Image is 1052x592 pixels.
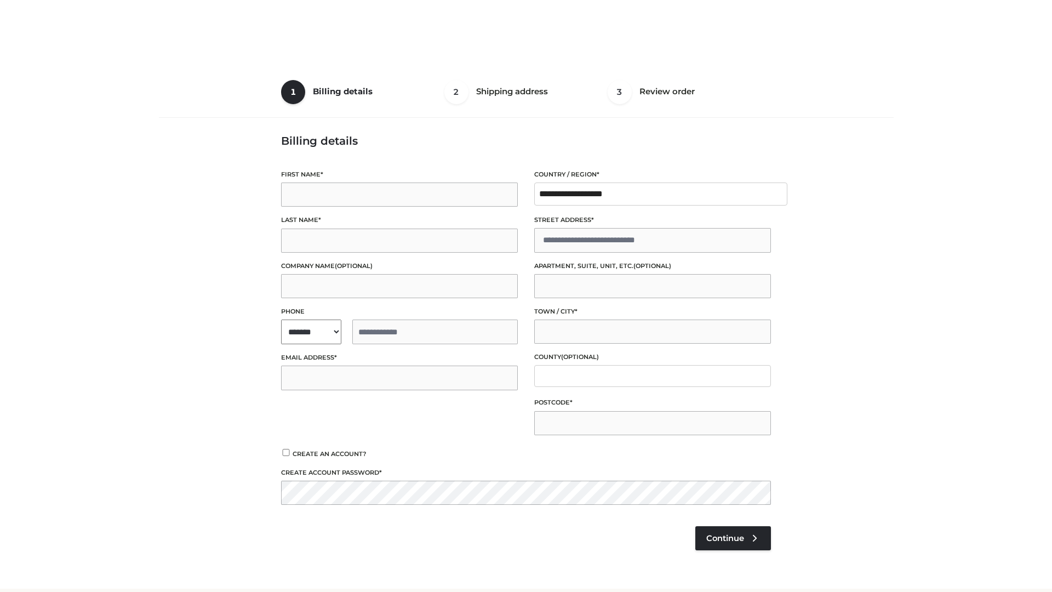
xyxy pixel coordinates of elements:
a: Continue [695,526,771,550]
h3: Billing details [281,134,771,147]
span: 1 [281,80,305,104]
span: (optional) [335,262,373,270]
label: Country / Region [534,169,771,180]
label: Last name [281,215,518,225]
label: Street address [534,215,771,225]
span: Continue [706,533,744,543]
label: Phone [281,306,518,317]
span: Billing details [313,86,373,96]
label: Create account password [281,468,771,478]
span: (optional) [633,262,671,270]
span: 3 [608,80,632,104]
span: 2 [444,80,468,104]
input: Create an account? [281,449,291,456]
span: Create an account? [293,450,367,458]
label: Postcode [534,397,771,408]
span: (optional) [561,353,599,361]
label: County [534,352,771,362]
label: Town / City [534,306,771,317]
span: Review order [639,86,695,96]
label: First name [281,169,518,180]
label: Email address [281,352,518,363]
label: Company name [281,261,518,271]
span: Shipping address [476,86,548,96]
label: Apartment, suite, unit, etc. [534,261,771,271]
